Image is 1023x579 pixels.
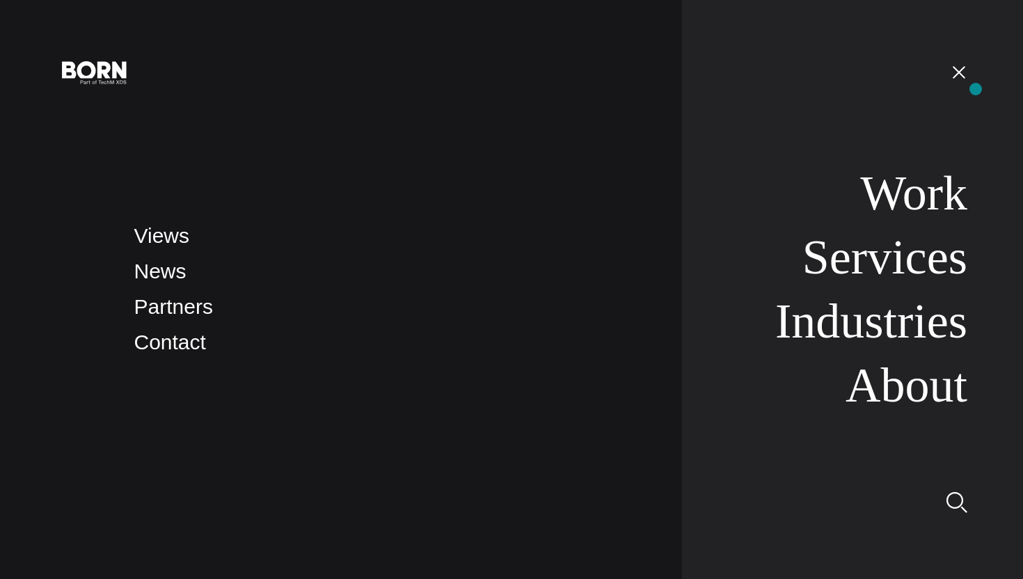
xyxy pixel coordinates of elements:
[134,295,213,318] a: Partners
[946,492,967,513] img: Search
[942,57,976,86] button: Open
[134,260,187,283] a: News
[802,230,967,284] a: Services
[860,166,967,220] a: Work
[846,358,967,412] a: About
[134,331,206,354] a: Contact
[775,294,967,348] a: Industries
[134,224,189,247] a: Views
